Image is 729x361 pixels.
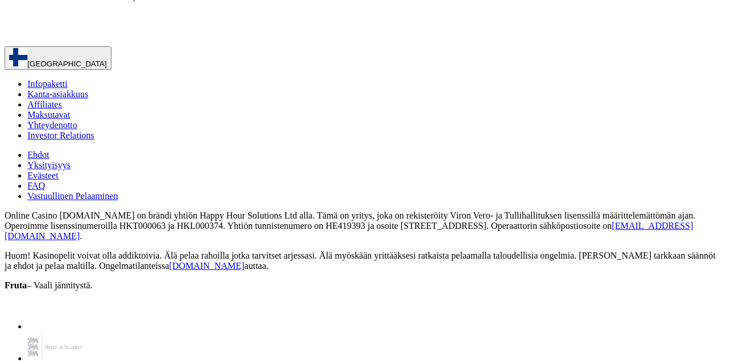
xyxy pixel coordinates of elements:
img: Finland flag [9,48,27,66]
a: Kanta-asiakkuus [27,89,89,99]
a: Yksityisyys [27,160,71,170]
a: FAQ [27,181,45,191]
a: Maksutavat [27,110,70,120]
a: Affiliates [27,100,62,109]
a: [EMAIL_ADDRESS][DOMAIN_NAME] [5,221,694,241]
a: Yhteydenotto [27,120,77,130]
a: Investor Relations [27,130,94,140]
a: Evästeet [27,170,58,180]
span: [GEOGRAPHIC_DATA] [27,59,107,68]
p: Online Casino [DOMAIN_NAME] on brändi yhtiön Happy Hour Solutions Ltd alla. Tämä on yritys, joka ... [5,211,724,241]
p: – Vaali jännitystä. [5,280,724,291]
a: Infopaketti [27,79,67,89]
a: Vastuullinen Pelaaminen [27,191,118,201]
a: [DOMAIN_NAME] [169,261,245,271]
strong: Fruta [5,280,27,290]
button: [GEOGRAPHIC_DATA]chevron-down icon [5,46,111,70]
nav: Secondary [5,79,724,201]
a: Ehdot [27,150,49,160]
p: Huom! Kasinopelit voivat olla addiktoivia. Älä pelaa rahoilla jotka tarvitset arjessasi. Älä myös... [5,251,724,271]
